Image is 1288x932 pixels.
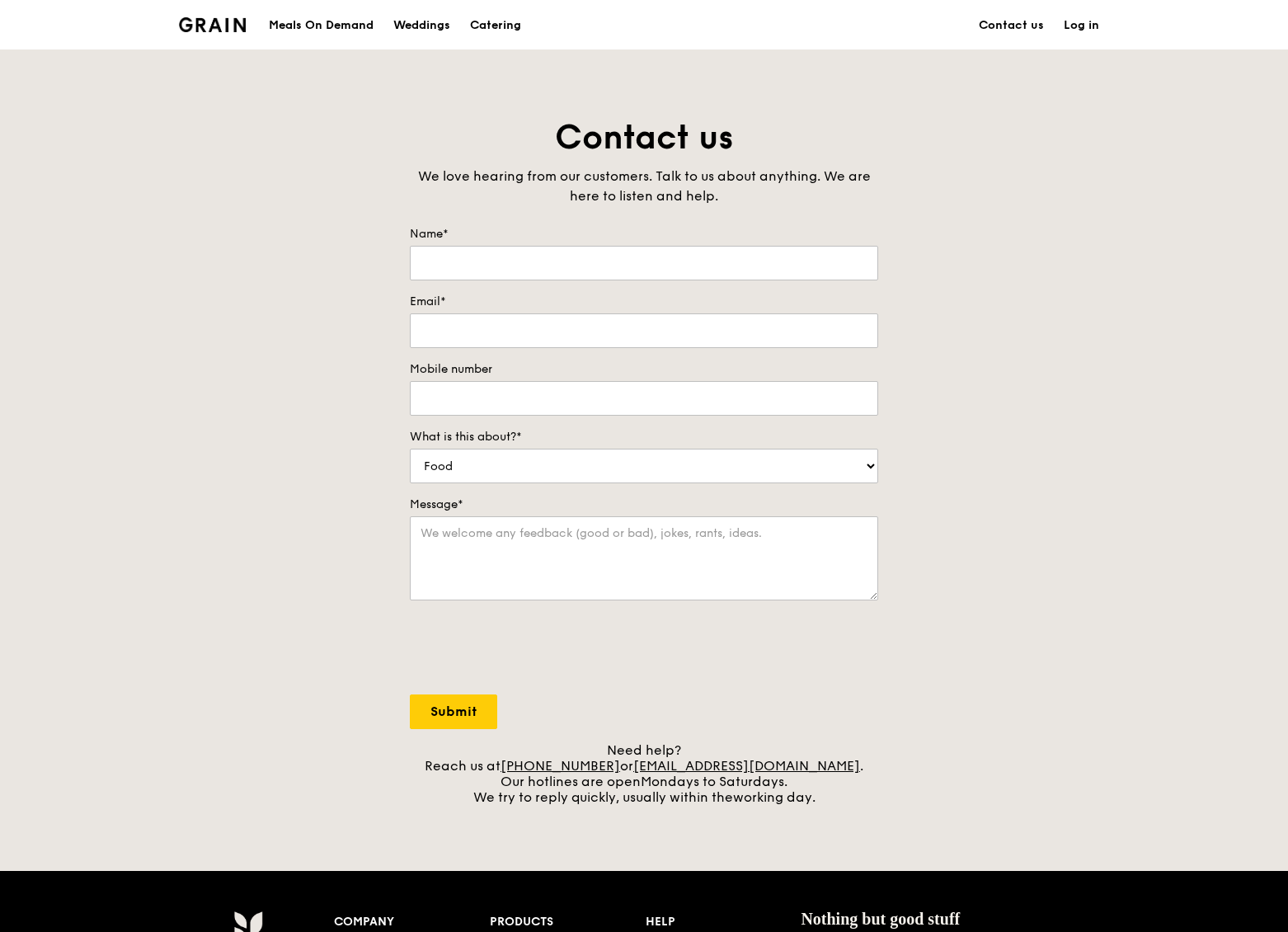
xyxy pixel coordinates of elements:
[269,1,374,50] div: Meals On Demand
[969,1,1054,50] a: Contact us
[633,758,860,774] a: [EMAIL_ADDRESS][DOMAIN_NAME]
[410,742,878,805] div: Need help? Reach us at or . Our hotlines are open We try to reply quickly, usually within the
[410,361,878,378] label: Mobile number
[410,294,878,310] label: Email*
[410,694,497,729] input: Submit
[460,1,531,50] a: Catering
[410,497,878,513] label: Message*
[641,774,787,789] span: Mondays to Saturdays.
[501,758,620,774] a: [PHONE_NUMBER]
[470,1,521,50] div: Catering
[383,1,460,50] a: Weddings
[733,789,816,805] span: working day.
[1054,1,1109,50] a: Log in
[801,910,960,928] span: Nothing but good stuff
[179,17,246,32] img: Grain
[410,429,878,445] label: What is this about?*
[410,167,878,206] div: We love hearing from our customers. Talk to us about anything. We are here to listen and help.
[410,226,878,242] label: Name*
[410,617,660,681] iframe: reCAPTCHA
[410,115,878,160] h1: Contact us
[393,1,450,50] div: Weddings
